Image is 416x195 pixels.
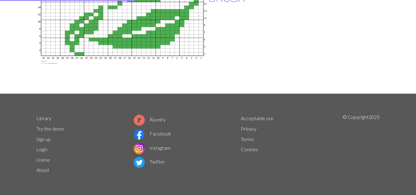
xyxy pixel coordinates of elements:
a: Sign up [36,136,51,142]
a: Login [36,146,47,152]
a: Home [36,157,50,163]
a: Library [36,115,51,121]
img: Ravelry logo [134,115,145,126]
a: Try the demo [36,126,64,132]
a: Terms [241,136,254,142]
p: © Copyright 2025 [343,113,380,176]
a: Acceptable use [241,115,273,121]
a: Privacy [241,126,256,132]
a: Ravelry [134,116,166,122]
a: Facebook [134,131,171,136]
a: About [36,167,49,173]
img: Instagram logo [134,143,145,154]
img: Twitter logo [134,157,145,168]
img: Facebook logo [134,129,145,140]
a: Twitter [134,159,165,165]
a: Cookies [241,146,258,152]
a: Instagram [134,145,171,151]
